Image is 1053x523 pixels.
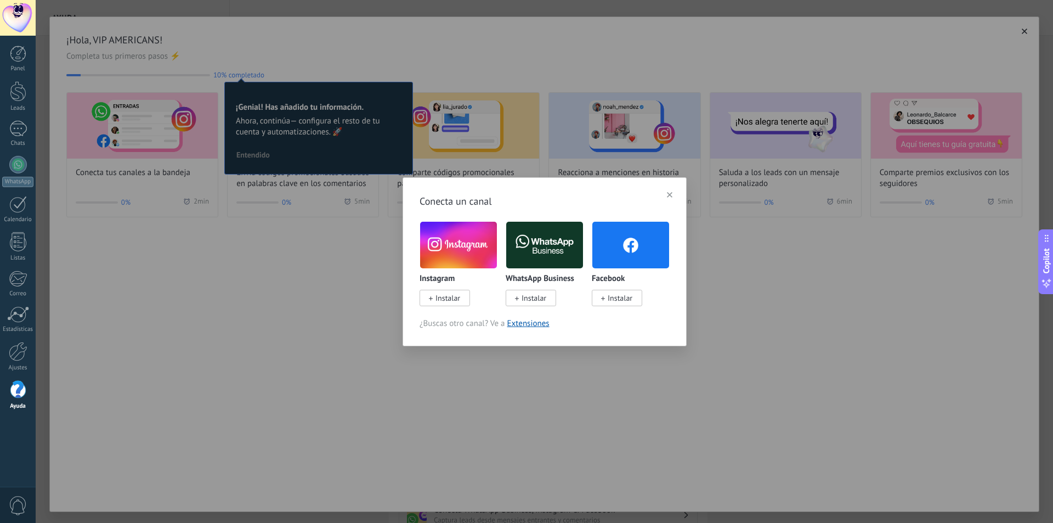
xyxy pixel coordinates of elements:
[507,318,550,329] a: Extensiones
[2,326,34,333] div: Estadísticas
[2,255,34,262] div: Listas
[1041,248,1052,273] span: Copilot
[506,221,592,318] div: WhatsApp Business
[420,274,455,284] p: Instagram
[420,219,497,271] img: instagram.png
[506,219,583,271] img: logo_main.png
[420,194,670,208] h3: Conecta un canal
[2,65,34,72] div: Panel
[2,290,34,297] div: Correo
[592,219,669,271] img: facebook.png
[2,216,34,223] div: Calendario
[420,221,506,318] div: Instagram
[2,140,34,147] div: Chats
[420,318,670,329] span: ¿Buscas otro canal? Ve a
[608,293,632,303] span: Instalar
[2,105,34,112] div: Leads
[2,364,34,372] div: Ajustes
[592,221,670,318] div: Facebook
[592,274,625,284] p: Facebook
[2,177,33,187] div: WhatsApp
[2,403,34,410] div: Ayuda
[522,293,546,303] span: Instalar
[435,293,460,303] span: Instalar
[506,274,574,284] p: WhatsApp Business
